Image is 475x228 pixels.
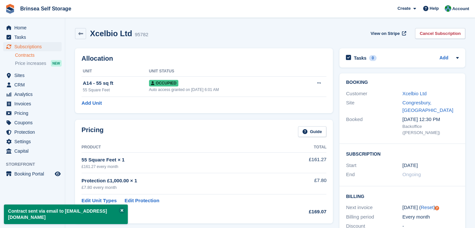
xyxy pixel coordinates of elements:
[298,126,327,137] a: Guide
[371,30,400,37] span: View on Stripe
[3,128,62,137] a: menu
[14,71,53,80] span: Sites
[3,80,62,89] a: menu
[125,197,159,205] a: Edit Protection
[281,208,326,216] div: £169.07
[82,66,149,77] th: Unit
[402,91,426,96] a: Xcelbio Ltd
[452,6,469,12] span: Account
[281,152,326,173] td: £161.27
[51,60,62,67] div: NEW
[18,3,74,14] a: Brinsea Self Storage
[354,55,366,61] h2: Tasks
[82,184,281,191] div: £7.80 every month
[3,146,62,156] a: menu
[402,162,418,169] time: 2025-08-14 23:00:00 UTC
[346,80,459,85] h2: Booking
[281,173,326,194] td: £7.80
[397,5,410,12] span: Create
[346,162,402,169] div: Start
[14,80,53,89] span: CRM
[82,142,281,153] th: Product
[82,99,102,107] a: Add Unit
[415,28,465,39] a: Cancel Subscription
[14,109,53,118] span: Pricing
[14,90,53,99] span: Analytics
[402,100,453,113] a: Congresbury, [GEOGRAPHIC_DATA]
[15,60,46,67] span: Price increases
[14,137,53,146] span: Settings
[83,87,149,93] div: 55 Square Feet
[6,161,65,168] span: Storefront
[369,55,377,61] div: 0
[14,169,53,178] span: Booking Portal
[3,137,62,146] a: menu
[402,116,459,123] div: [DATE] 12:30 PM
[445,5,451,12] img: Jeff Cherson
[402,172,421,177] span: Ongoing
[54,170,62,178] a: Preview store
[4,205,128,224] p: Contract sent via email to [EMAIL_ADDRESS][DOMAIN_NAME]
[3,118,62,127] a: menu
[14,33,53,42] span: Tasks
[346,171,402,178] div: End
[346,204,402,211] div: Next invoice
[3,99,62,108] a: menu
[3,90,62,99] a: menu
[149,80,178,86] span: Occupied
[430,5,439,12] span: Help
[15,60,62,67] a: Price increases NEW
[3,42,62,51] a: menu
[346,90,402,98] div: Customer
[3,33,62,42] a: menu
[3,109,62,118] a: menu
[14,99,53,108] span: Invoices
[82,156,281,164] div: 55 Square Feet × 1
[434,205,440,211] div: Tooltip anchor
[3,71,62,80] a: menu
[281,142,326,153] th: Total
[346,150,459,157] h2: Subscription
[368,28,408,39] a: View on Stripe
[14,42,53,51] span: Subscriptions
[402,204,459,211] div: [DATE] ( )
[15,52,62,58] a: Contracts
[402,123,459,136] div: Backoffice ([PERSON_NAME])
[14,128,53,137] span: Protection
[3,23,62,32] a: menu
[346,193,459,199] h2: Billing
[346,116,402,136] div: Booked
[402,213,459,221] div: Every month
[346,213,402,221] div: Billing period
[14,146,53,156] span: Capital
[149,66,298,77] th: Unit Status
[83,80,149,87] div: A14 - 55 sq ft
[439,54,448,62] a: Add
[82,55,326,62] h2: Allocation
[82,209,281,215] div: BILLED EVERY MONTH
[82,177,281,185] div: Protection £1,000.00 × 1
[82,164,281,170] div: £161.27 every month
[346,99,402,114] div: Site
[135,31,148,38] div: 95782
[82,197,117,205] a: Edit Unit Types
[14,23,53,32] span: Home
[14,118,53,127] span: Coupons
[82,126,104,137] h2: Pricing
[3,169,62,178] a: menu
[149,87,298,93] div: Auto access granted on [DATE] 6:01 AM
[5,4,15,14] img: stora-icon-8386f47178a22dfd0bd8f6a31ec36ba5ce8667c1dd55bd0f319d3a0aa187defe.svg
[90,29,132,38] h2: Xcelbio Ltd
[421,205,434,210] a: Reset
